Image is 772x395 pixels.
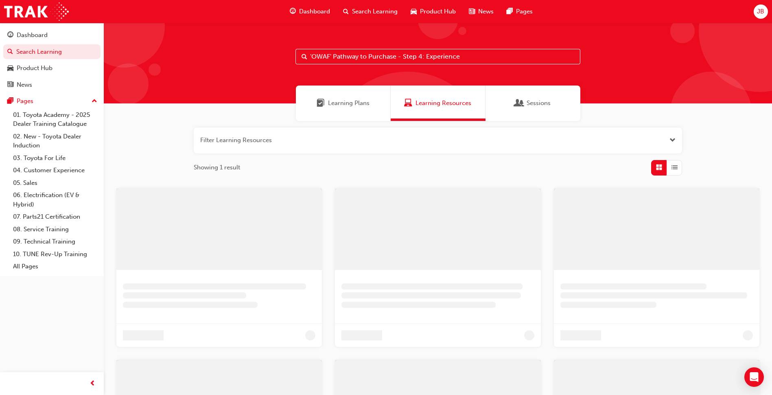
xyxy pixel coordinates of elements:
[17,80,32,90] div: News
[7,98,13,105] span: pages-icon
[10,164,101,177] a: 04. Customer Experience
[515,99,523,108] span: Sessions
[3,61,101,76] a: Product Hub
[194,163,240,172] span: Showing 1 result
[290,7,296,17] span: guage-icon
[3,94,101,109] button: Pages
[17,97,33,106] div: Pages
[10,223,101,236] a: 08. Service Training
[3,28,101,43] a: Dashboard
[296,86,391,121] a: Learning PlansLearning Plans
[671,163,678,172] span: List
[3,26,101,94] button: DashboardSearch LearningProduct HubNews
[352,7,398,16] span: Search Learning
[302,52,307,61] span: Search
[744,367,764,387] div: Open Intercom Messenger
[10,130,101,152] a: 02. New - Toyota Dealer Induction
[411,7,417,17] span: car-icon
[757,7,764,16] span: JB
[527,99,551,108] span: Sessions
[10,109,101,130] a: 01. Toyota Academy - 2025 Dealer Training Catalogue
[3,77,101,92] a: News
[754,4,768,19] button: JB
[669,136,676,145] button: Open the filter
[90,379,96,389] span: prev-icon
[10,211,101,223] a: 07. Parts21 Certification
[486,86,580,121] a: SessionsSessions
[328,99,370,108] span: Learning Plans
[7,32,13,39] span: guage-icon
[337,3,404,20] a: search-iconSearch Learning
[17,31,48,40] div: Dashboard
[283,3,337,20] a: guage-iconDashboard
[343,7,349,17] span: search-icon
[10,235,101,248] a: 09. Technical Training
[462,3,500,20] a: news-iconNews
[17,64,52,73] div: Product Hub
[516,7,533,16] span: Pages
[469,7,475,17] span: news-icon
[7,65,13,72] span: car-icon
[10,177,101,189] a: 05. Sales
[404,3,462,20] a: car-iconProduct Hub
[416,99,471,108] span: Learning Resources
[299,7,330,16] span: Dashboard
[391,86,486,121] a: Learning ResourcesLearning Resources
[317,99,325,108] span: Learning Plans
[10,260,101,273] a: All Pages
[10,189,101,211] a: 06. Electrification (EV & Hybrid)
[420,7,456,16] span: Product Hub
[92,96,97,107] span: up-icon
[7,81,13,89] span: news-icon
[7,48,13,56] span: search-icon
[404,99,412,108] span: Learning Resources
[10,152,101,165] a: 03. Toyota For Life
[295,49,580,64] input: Search...
[500,3,539,20] a: pages-iconPages
[507,7,513,17] span: pages-icon
[3,44,101,59] a: Search Learning
[478,7,494,16] span: News
[10,248,101,261] a: 10. TUNE Rev-Up Training
[656,163,662,172] span: Grid
[4,2,69,21] img: Trak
